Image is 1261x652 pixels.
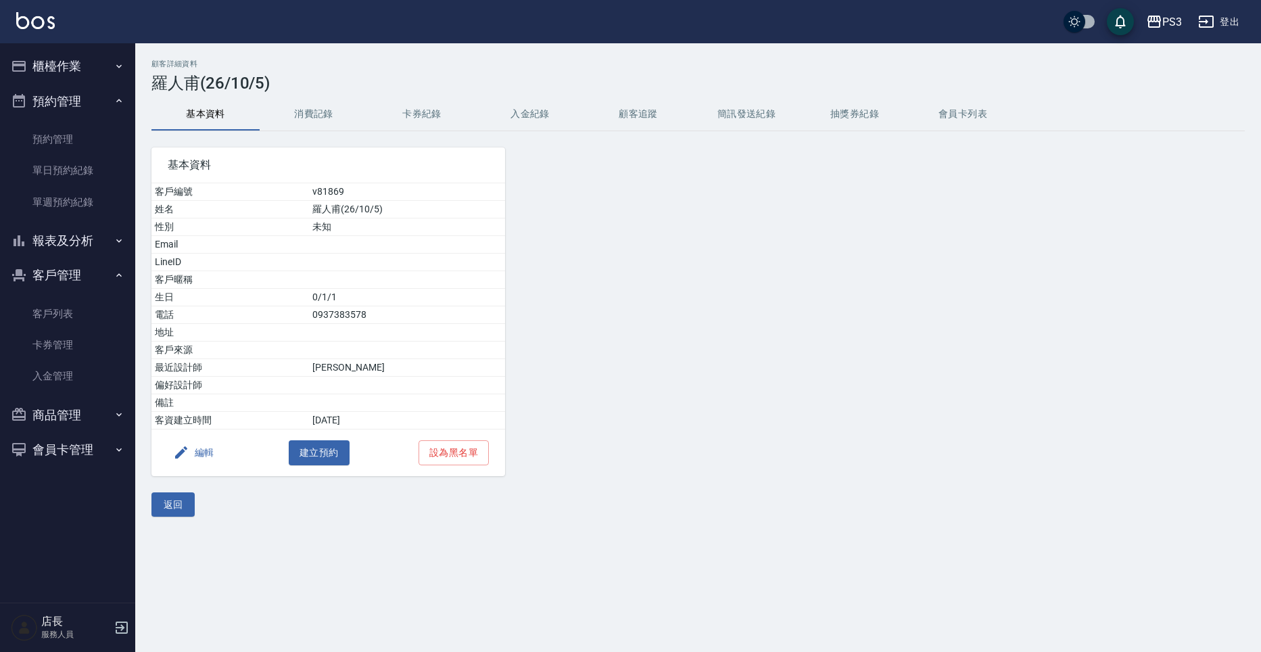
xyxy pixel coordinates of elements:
button: 編輯 [168,440,220,465]
td: Email [151,236,309,254]
td: 備註 [151,394,309,412]
button: 建立預約 [289,440,350,465]
button: PS3 [1141,8,1187,36]
td: 客戶來源 [151,342,309,359]
td: 客戶暱稱 [151,271,309,289]
a: 單週預約紀錄 [5,187,130,218]
button: 預約管理 [5,84,130,119]
a: 預約管理 [5,124,130,155]
a: 單日預約紀錄 [5,155,130,186]
button: 會員卡列表 [909,98,1017,131]
td: 偏好設計師 [151,377,309,394]
div: PS3 [1162,14,1182,30]
button: 顧客追蹤 [584,98,692,131]
td: 羅人甫(26/10/5) [309,201,505,218]
button: 報表及分析 [5,223,130,258]
p: 服務人員 [41,628,110,641]
img: Person [11,614,38,641]
button: 會員卡管理 [5,432,130,467]
a: 入金管理 [5,360,130,392]
button: 商品管理 [5,398,130,433]
td: 性別 [151,218,309,236]
td: 電話 [151,306,309,324]
td: [DATE] [309,412,505,429]
h3: 羅人甫(26/10/5) [151,74,1245,93]
button: 消費記錄 [260,98,368,131]
button: 基本資料 [151,98,260,131]
td: 客戶編號 [151,183,309,201]
button: 抽獎券紀錄 [801,98,909,131]
a: 卡券管理 [5,329,130,360]
button: 客戶管理 [5,258,130,293]
td: 未知 [309,218,505,236]
button: 簡訊發送紀錄 [692,98,801,131]
h5: 店長 [41,615,110,628]
button: 返回 [151,492,195,517]
button: save [1107,8,1134,35]
button: 入金紀錄 [476,98,584,131]
td: 生日 [151,289,309,306]
button: 設為黑名單 [419,440,489,465]
img: Logo [16,12,55,29]
button: 卡券紀錄 [368,98,476,131]
span: 基本資料 [168,158,489,172]
td: 最近設計師 [151,359,309,377]
td: 0937383578 [309,306,505,324]
td: v81869 [309,183,505,201]
td: 客資建立時間 [151,412,309,429]
a: 客戶列表 [5,298,130,329]
td: [PERSON_NAME] [309,359,505,377]
td: 姓名 [151,201,309,218]
td: 0/1/1 [309,289,505,306]
h2: 顧客詳細資料 [151,60,1245,68]
button: 櫃檯作業 [5,49,130,84]
button: 登出 [1193,9,1245,34]
td: LineID [151,254,309,271]
td: 地址 [151,324,309,342]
